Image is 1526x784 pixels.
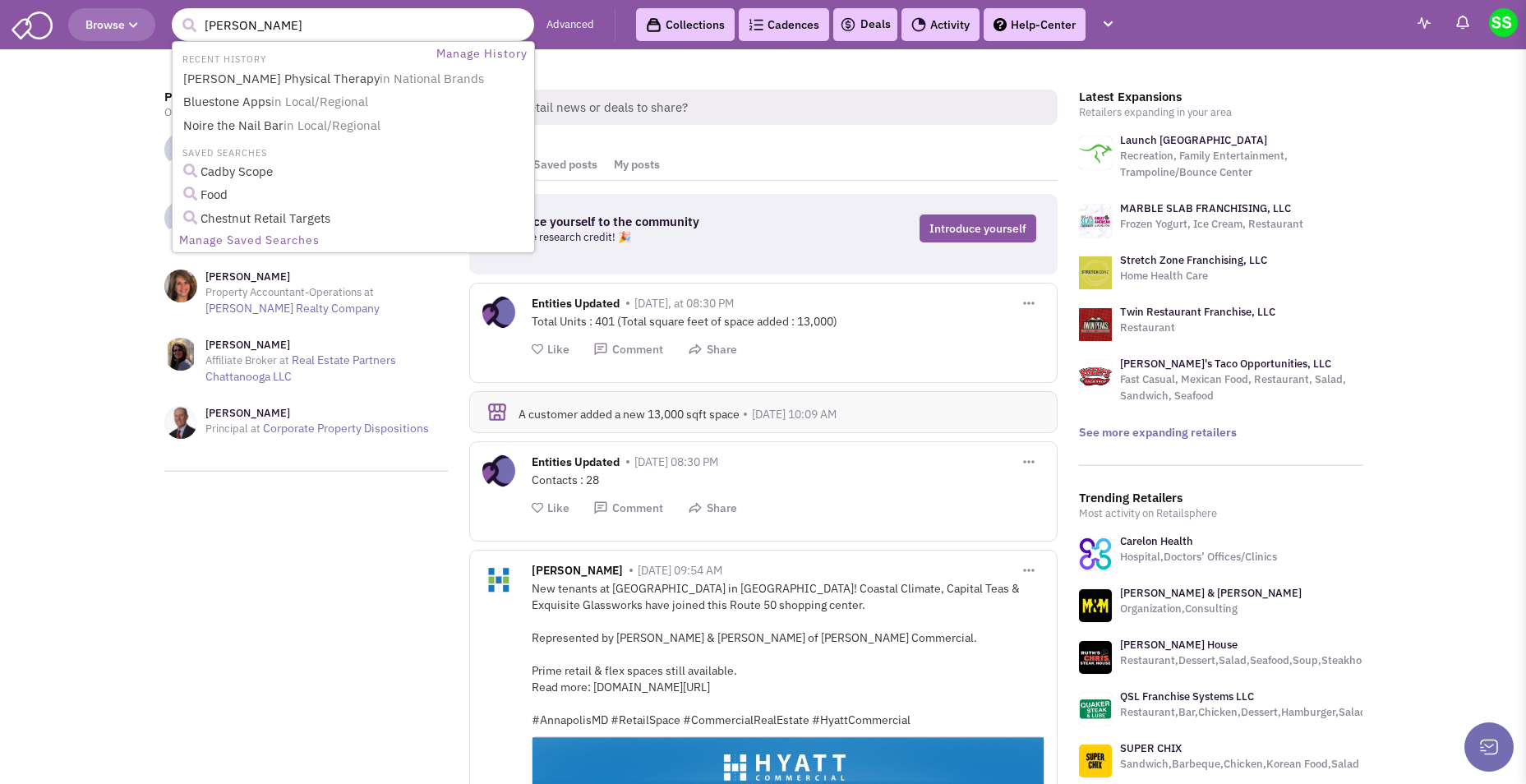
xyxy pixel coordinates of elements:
a: See more expanding retailers [1079,425,1237,440]
a: Launch [GEOGRAPHIC_DATA] [1120,133,1267,147]
a: Manage Saved Searches [174,230,532,251]
a: Bluestone Appsin Local/Regional [178,91,532,113]
img: Activity.png [911,17,926,32]
h3: Trending Retailers [1079,491,1362,505]
span: Retail news or deals to share? [508,90,1058,125]
p: Sandwich,Barbeque,Chicken,Korean Food,Salad [1120,756,1359,772]
img: Cadences_logo.png [749,19,763,30]
button: Share [688,500,737,516]
a: SUPER CHIX [1120,741,1182,755]
a: Chestnut Retail Targets [178,208,532,230]
a: Activity [901,8,980,41]
div: New tenants at [GEOGRAPHIC_DATA] in [GEOGRAPHIC_DATA]! Coastal Climate, Capital Teas & Exquisite ... [532,580,1044,728]
h3: Introduce yourself to the community [490,214,800,229]
h3: [PERSON_NAME] [205,270,448,284]
a: Corporate Property Dispositions [263,421,429,436]
p: Home Health Care [1120,268,1267,284]
img: NoImageAvailable1.jpg [164,133,197,166]
a: Collections [636,8,735,41]
a: Deals [840,15,891,35]
span: Browse [85,17,138,32]
p: Restaurant,Bar,Chicken,Dessert,Hamburger,Salad,Soup,Wings [1120,704,1428,721]
p: Restaurant,Dessert,Salad,Seafood,Soup,Steakhouse [1120,653,1379,669]
a: My posts [606,150,668,180]
img: logo [1079,308,1112,341]
img: logo [1079,256,1112,289]
img: Stephen Songy [1489,8,1518,37]
img: logo [1079,360,1112,393]
span: Principal at [205,422,260,436]
span: Property Accountant-Operations at [205,285,374,299]
p: Hospital,Doctors’ Offices/Clinics [1120,549,1277,565]
img: logo [1079,205,1112,238]
button: Like [532,500,569,516]
a: Real Estate Partners Chattanooga LLC [205,353,396,384]
span: Like [547,500,569,515]
a: Introduce yourself [920,214,1036,242]
input: Search [172,8,534,41]
p: Others in your area to connect with [164,104,448,121]
a: Cadby Scope [178,161,532,183]
a: MARBLE SLAB FRANCHISING, LLC [1120,201,1291,215]
button: Share [688,342,737,357]
a: Stretch Zone Franchising, LLC [1120,253,1267,267]
li: RECENT HISTORY [174,49,271,67]
span: [DATE] 10:09 AM [752,407,837,422]
p: Restaurant [1120,320,1275,336]
a: [PERSON_NAME]'s Taco Opportunities, LLC [1120,357,1331,371]
img: icon-deals.svg [840,15,856,35]
span: [DATE] 08:30 PM [634,454,718,469]
img: NoImageAvailable1.jpg [164,201,197,234]
a: [PERSON_NAME] Physical Therapyin National Brands [178,68,532,90]
p: Fast Casual, Mexican Food, Restaurant, Salad, Sandwich, Seafood [1120,371,1362,404]
span: Like [547,342,569,357]
span: [DATE], at 08:30 PM [634,296,734,311]
h3: People you may know [164,90,448,104]
span: Entities Updated [532,454,620,473]
img: SmartAdmin [12,8,53,39]
a: Noire the Nail Barin Local/Regional [178,115,532,137]
span: Affiliate Broker at [205,353,289,367]
span: in National Brands [380,71,484,86]
span: in Local/Regional [271,94,368,109]
img: icon-collection-lavender-black.svg [646,17,662,33]
span: [DATE] 09:54 AM [638,563,722,578]
button: Comment [593,342,663,357]
a: Manage History [432,44,532,64]
a: Carelon Health [1120,534,1193,548]
div: Total Units : 401 (Total square feet of space added : 13,000) [532,313,1044,330]
p: Frozen Yogurt, Ice Cream, Restaurant [1120,216,1303,233]
div: A customer added a new 13,000 sqft space [519,407,1039,422]
span: in Local/Regional [284,118,380,133]
a: Advanced [546,17,594,33]
button: Browse [68,8,155,41]
a: [PERSON_NAME] House [1120,638,1238,652]
a: Cadences [739,8,829,41]
span: [PERSON_NAME] [532,563,623,582]
h3: [PERSON_NAME] [205,338,448,353]
a: Twin Restaurant Franchise, LLC [1120,305,1275,319]
div: Contacts : 28 [532,472,1044,488]
a: [PERSON_NAME] Realty Company [205,301,380,316]
img: help.png [994,18,1007,31]
h3: [PERSON_NAME] [205,406,429,421]
span: Entities Updated [532,296,620,315]
p: Most activity on Retailsphere [1079,505,1362,522]
a: Food [178,184,532,206]
button: Comment [593,500,663,516]
a: Help-Center [984,8,1086,41]
p: Get a free research credit! 🎉 [490,229,800,246]
img: logo [1079,136,1112,169]
img: www.forthepeople.com [1079,589,1112,622]
p: Retailers expanding in your area [1079,104,1362,121]
p: Organization,Consulting [1120,601,1302,617]
button: Like [532,342,569,357]
a: [PERSON_NAME] & [PERSON_NAME] [1120,586,1302,600]
a: QSL Franchise Systems LLC [1120,689,1254,703]
li: SAVED SEARCHES [174,143,532,160]
h3: Latest Expansions [1079,90,1362,104]
p: Recreation, Family Entertainment, Trampoline/Bounce Center [1120,148,1362,181]
a: Saved posts [525,150,606,180]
